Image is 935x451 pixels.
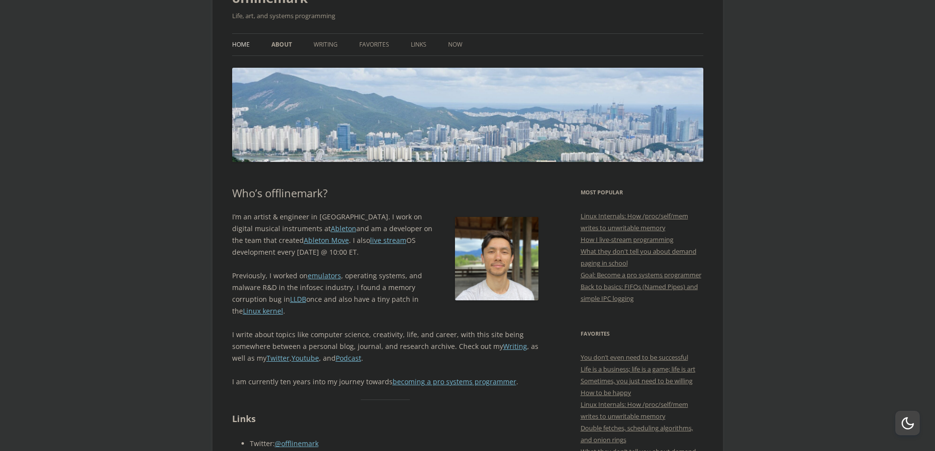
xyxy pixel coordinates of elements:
[243,306,283,316] a: Linux kernel
[581,388,631,397] a: How to be happy
[232,270,539,317] p: Previously, I worked on , operating systems, and malware R&D in the infosec industry. I found a m...
[448,34,462,55] a: Now
[308,271,341,280] a: emulators
[232,211,539,258] p: I’m an artist & engineer in [GEOGRAPHIC_DATA]. I work on digital musical instruments at and am a ...
[232,34,250,55] a: Home
[336,353,361,363] a: Podcast
[581,424,693,444] a: Double fetches, scheduling algorithms, and onion rings
[275,439,319,448] a: @offlinemark
[581,235,673,244] a: How I live-stream programming
[581,353,688,362] a: You don’t even need to be successful
[393,377,516,386] a: becoming a pro systems programmer
[232,10,703,22] h2: Life, art, and systems programming
[581,400,688,421] a: Linux Internals: How /proc/self/mem writes to unwritable memory
[581,212,688,232] a: Linux Internals: How /proc/self/mem writes to unwritable memory
[503,342,527,351] a: Writing
[370,236,406,245] a: live stream
[581,186,703,198] h3: Most Popular
[290,294,306,304] a: LLDB
[232,186,539,199] h1: Who’s offlinemark?
[581,365,695,373] a: Life is a business; life is a game; life is art
[581,328,703,340] h3: Favorites
[250,438,539,450] li: Twitter:
[267,353,290,363] a: Twitter
[271,34,292,55] a: About
[314,34,338,55] a: Writing
[581,282,698,303] a: Back to basics: FIFOs (Named Pipes) and simple IPC logging
[581,376,693,385] a: Sometimes, you just need to be willing
[232,68,703,162] img: offlinemark
[232,376,539,388] p: I am currently ten years into my journey towards .
[359,34,389,55] a: Favorites
[304,236,349,245] a: Ableton Move
[331,224,356,233] a: Ableton
[232,412,539,426] h2: Links
[411,34,427,55] a: Links
[292,353,319,363] a: Youtube
[232,329,539,364] p: I write about topics like computer science, creativity, life, and career, with this site being so...
[581,270,701,279] a: Goal: Become a pro systems programmer
[581,247,696,267] a: What they don't tell you about demand paging in school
